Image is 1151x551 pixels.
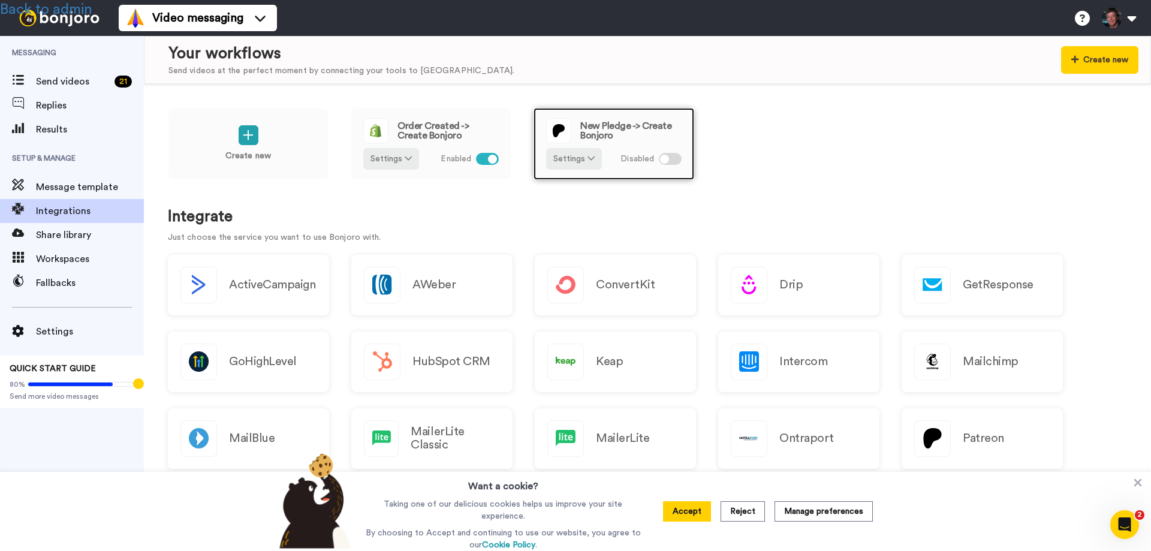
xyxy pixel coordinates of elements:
[411,425,500,451] h2: MailerLite Classic
[596,278,655,291] h2: ConvertKit
[548,267,583,303] img: logo_convertkit.svg
[351,255,513,315] a: AWeber
[731,344,767,380] img: logo_intercom.svg
[168,255,329,315] button: ActiveCampaign
[731,421,767,456] img: logo_ontraport.svg
[351,408,513,469] a: MailerLite Classic
[36,228,144,242] span: Share library
[547,119,571,143] img: logo_patreon.svg
[412,355,490,368] h2: HubSpot CRM
[36,122,144,137] span: Results
[779,278,803,291] h2: Drip
[269,453,357,549] img: bear-with-cookie.png
[126,8,145,28] img: vm-color.svg
[718,408,879,469] a: Ontraport
[351,332,513,392] a: HubSpot CRM
[364,421,398,456] img: logo_mailerlite.svg
[548,344,583,380] img: logo_keap.svg
[168,408,329,469] a: MailBlue
[775,501,873,522] button: Manage preferences
[915,344,950,380] img: logo_mailchimp.svg
[397,121,499,140] span: Order Created -> Create Bonjoro
[36,180,144,194] span: Message template
[225,150,271,162] p: Create new
[963,432,1004,445] h2: Patreon
[535,255,696,315] a: ConvertKit
[363,527,644,551] p: By choosing to Accept and continuing to use our website, you agree to our .
[596,355,623,368] h2: Keap
[1061,46,1138,74] button: Create new
[534,108,694,180] a: New Pledge -> Create BonjoroSettings Disabled
[1135,510,1144,520] span: 2
[229,432,275,445] h2: MailBlue
[535,332,696,392] a: Keap
[546,148,602,170] button: Settings
[364,267,400,303] img: logo_aweber.svg
[36,98,144,113] span: Replies
[229,355,297,368] h2: GoHighLevel
[535,408,696,469] a: MailerLite
[902,255,1063,315] a: GetResponse
[36,252,144,266] span: Workspaces
[152,10,243,26] span: Video messaging
[902,332,1063,392] a: Mailchimp
[168,65,514,77] div: Send videos at the perfect moment by connecting your tools to [GEOGRAPHIC_DATA].
[663,501,711,522] button: Accept
[468,472,538,493] h3: Want a cookie?
[548,421,583,456] img: logo_mailerlite.svg
[779,432,834,445] h2: Ontraport
[168,231,1127,244] p: Just choose the service you want to use Bonjoro with.
[364,344,400,380] img: logo_hubspot.svg
[412,278,456,291] h2: AWeber
[363,498,644,522] p: Taking one of our delicious cookies helps us improve your site experience.
[915,421,950,456] img: logo_patreon.svg
[10,365,96,373] span: QUICK START GUIDE
[1110,510,1139,539] iframe: Intercom live chat
[181,344,216,380] img: logo_gohighlevel.png
[168,43,514,65] div: Your workflows
[441,153,471,165] span: Enabled
[351,108,511,180] a: Order Created -> Create BonjoroSettings Enabled
[596,432,649,445] h2: MailerLite
[36,276,144,290] span: Fallbacks
[718,332,879,392] a: Intercom
[133,378,144,389] div: Tooltip anchor
[115,76,132,88] div: 21
[181,267,216,303] img: logo_activecampaign.svg
[36,74,110,89] span: Send videos
[963,278,1034,291] h2: GetResponse
[779,355,827,368] h2: Intercom
[168,108,329,180] a: Create new
[915,267,950,303] img: logo_getresponse.svg
[181,421,216,456] img: logo_mailblue.png
[718,255,879,315] a: Drip
[168,208,1127,225] h1: Integrate
[10,392,134,401] span: Send more video messages
[580,121,682,140] span: New Pledge -> Create Bonjoro
[229,278,315,291] h2: ActiveCampaign
[363,148,419,170] button: Settings
[963,355,1019,368] h2: Mailchimp
[168,332,329,392] a: GoHighLevel
[731,267,767,303] img: logo_drip.svg
[721,501,765,522] button: Reject
[10,380,25,389] span: 80%
[620,153,654,165] span: Disabled
[36,204,144,218] span: Integrations
[902,408,1063,469] a: Patreon
[364,119,388,143] img: logo_shopify.svg
[482,541,535,549] a: Cookie Policy
[36,324,144,339] span: Settings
